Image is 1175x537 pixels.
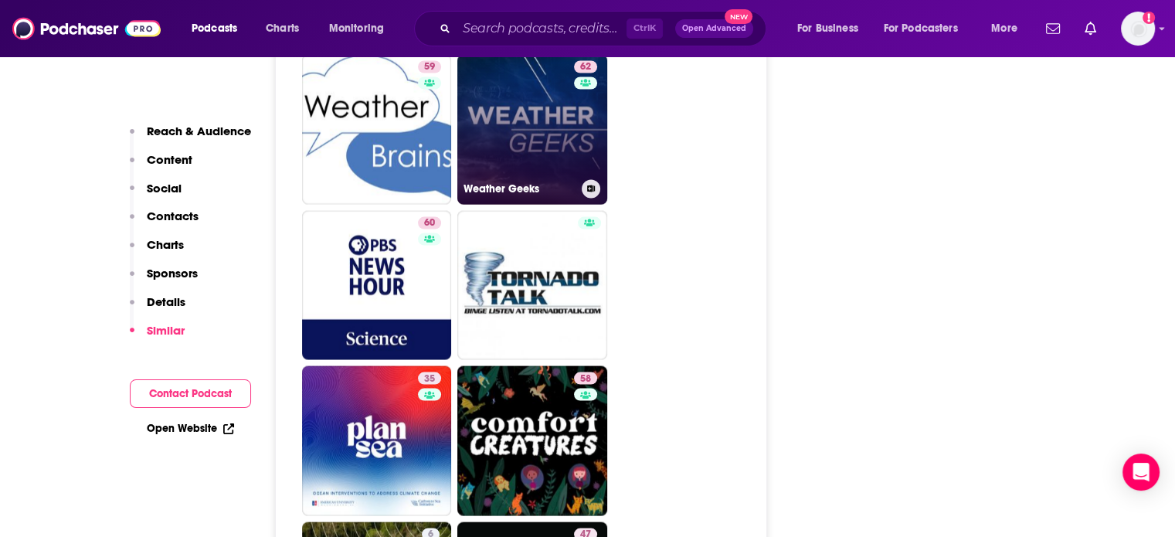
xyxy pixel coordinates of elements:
a: 62Weather Geeks [457,55,607,205]
a: 58 [457,366,607,516]
button: open menu [874,16,980,41]
p: Social [147,181,182,195]
span: Logged in as kristenfisher_dk [1121,12,1155,46]
a: Open Website [147,422,234,435]
span: Monitoring [329,18,384,39]
img: Podchaser - Follow, Share and Rate Podcasts [12,14,161,43]
a: Show notifications dropdown [1040,15,1066,42]
button: Charts [130,237,184,266]
a: 35 [418,372,441,385]
p: Content [147,152,192,167]
span: 35 [424,372,435,387]
input: Search podcasts, credits, & more... [457,16,627,41]
a: 60 [302,211,452,361]
p: Similar [147,323,185,338]
button: Reach & Audience [130,124,251,152]
img: User Profile [1121,12,1155,46]
span: 62 [580,59,591,75]
button: Content [130,152,192,181]
a: Show notifications dropdown [1078,15,1102,42]
button: Contacts [130,209,199,237]
button: Social [130,181,182,209]
span: Charts [266,18,299,39]
button: Show profile menu [1121,12,1155,46]
button: Sponsors [130,266,198,294]
span: For Business [797,18,858,39]
span: Podcasts [192,18,237,39]
button: open menu [786,16,878,41]
a: 35 [302,366,452,516]
span: Open Advanced [682,25,746,32]
span: For Podcasters [884,18,958,39]
span: More [991,18,1017,39]
span: 58 [580,372,591,387]
div: Open Intercom Messenger [1122,454,1160,491]
p: Reach & Audience [147,124,251,138]
p: Contacts [147,209,199,223]
span: 60 [424,216,435,231]
button: open menu [318,16,404,41]
span: New [725,9,752,24]
p: Charts [147,237,184,252]
svg: Add a profile image [1143,12,1155,24]
button: Details [130,294,185,323]
a: 60 [418,217,441,229]
a: 58 [574,372,597,385]
button: Open AdvancedNew [675,19,753,38]
button: Similar [130,323,185,352]
a: 59 [418,61,441,73]
h3: Weather Geeks [464,182,576,195]
p: Details [147,294,185,309]
a: Charts [256,16,308,41]
a: 59 [302,55,452,205]
a: 62 [574,61,597,73]
button: open menu [181,16,257,41]
button: open menu [980,16,1037,41]
div: Search podcasts, credits, & more... [429,11,781,46]
span: Ctrl K [627,19,663,39]
p: Sponsors [147,266,198,280]
span: 59 [424,59,435,75]
button: Contact Podcast [130,379,251,408]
